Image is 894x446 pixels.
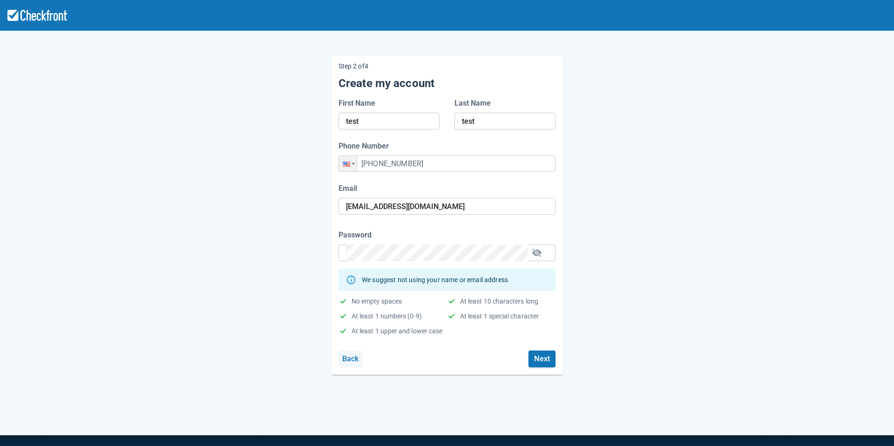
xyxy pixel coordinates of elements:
label: Email [339,183,361,194]
div: At least 1 numbers (0-9) [352,313,422,319]
div: At least 1 upper and lower case [352,328,442,334]
input: 555-555-1234 [339,155,555,172]
div: At least 10 characters long [460,298,538,304]
p: Step 2 of 4 [339,63,555,69]
div: We suggest not using your name or email address [362,271,508,288]
button: Back [339,351,363,367]
button: Next [528,351,555,367]
input: Enter your business email [346,198,548,215]
a: Back [339,354,363,363]
div: No empty spaces [352,298,402,304]
h5: Create my account [339,76,555,90]
div: At least 1 special character [460,313,539,319]
label: Last Name [454,98,494,109]
label: First Name [339,98,379,109]
label: Phone Number [339,141,393,152]
iframe: Chat Widget [759,345,894,446]
div: United States: + 1 [339,156,357,171]
label: Password [339,230,375,241]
